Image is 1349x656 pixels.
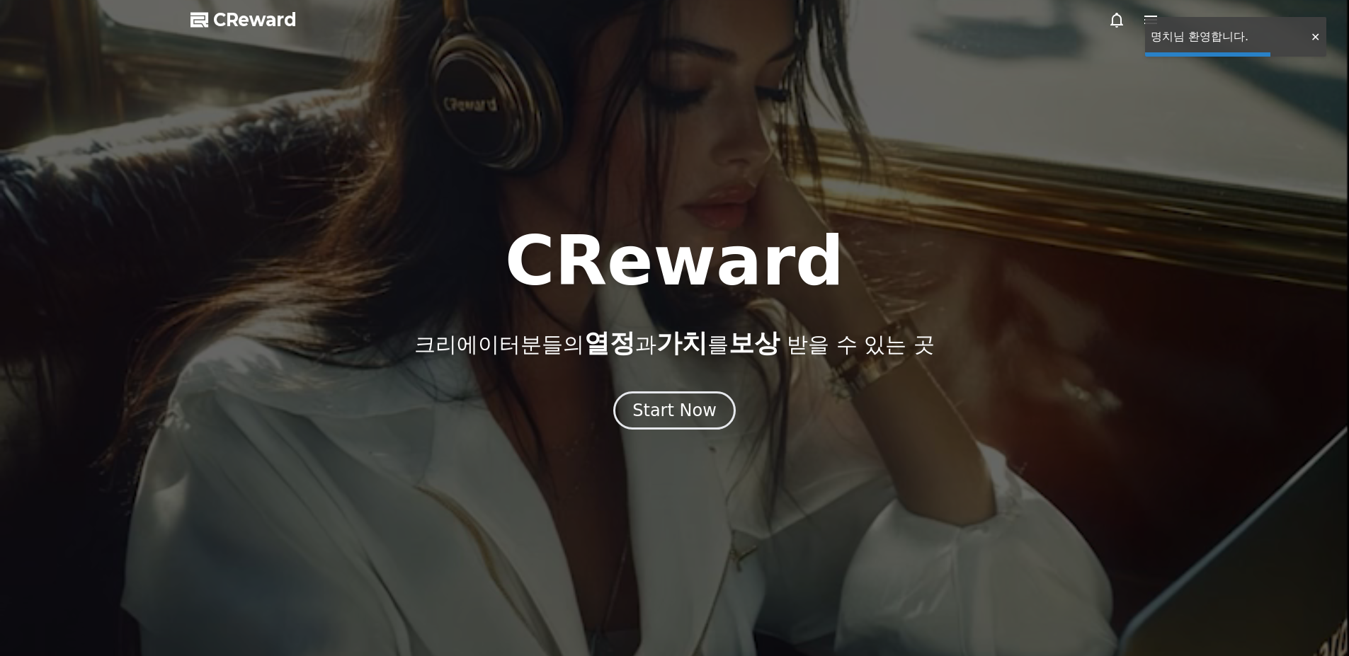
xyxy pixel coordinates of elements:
a: Start Now [613,405,736,419]
button: Start Now [613,391,736,430]
span: 가치 [656,328,707,357]
span: 열정 [584,328,635,357]
span: CReward [213,8,297,31]
a: CReward [190,8,297,31]
h1: CReward [505,227,844,295]
span: 보상 [729,328,780,357]
p: 크리에이터분들의 과 를 받을 수 있는 곳 [414,329,934,357]
div: Start Now [632,399,717,422]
